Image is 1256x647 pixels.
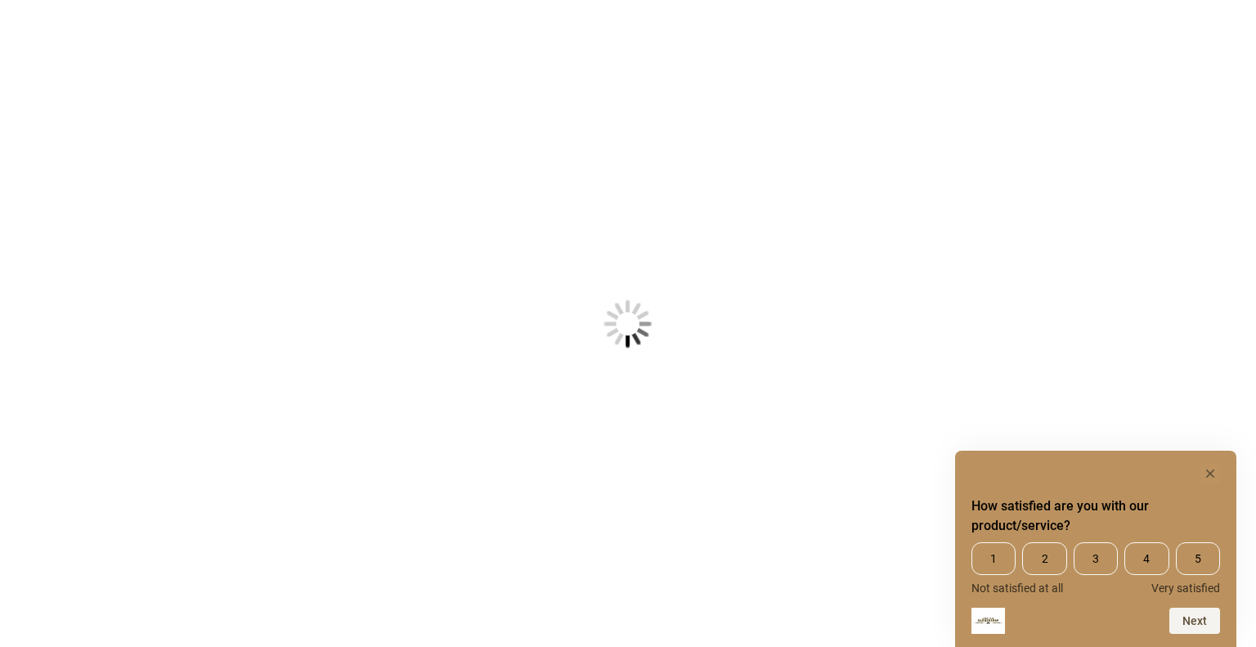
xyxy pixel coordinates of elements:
[1074,542,1118,575] span: 3
[971,496,1220,536] h2: How satisfied are you with our product/service? Select an option from 1 to 5, with 1 being Not sa...
[1151,582,1220,595] span: Very satisfied
[1022,542,1066,575] span: 2
[971,542,1016,575] span: 1
[1200,464,1220,483] button: Hide survey
[971,464,1220,634] div: How satisfied are you with our product/service? Select an option from 1 to 5, with 1 being Not sa...
[1169,608,1220,634] button: Next question
[971,542,1220,595] div: How satisfied are you with our product/service? Select an option from 1 to 5, with 1 being Not sa...
[523,219,733,429] img: Loading
[971,582,1063,595] span: Not satisfied at all
[1176,542,1220,575] span: 5
[1124,542,1169,575] span: 4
